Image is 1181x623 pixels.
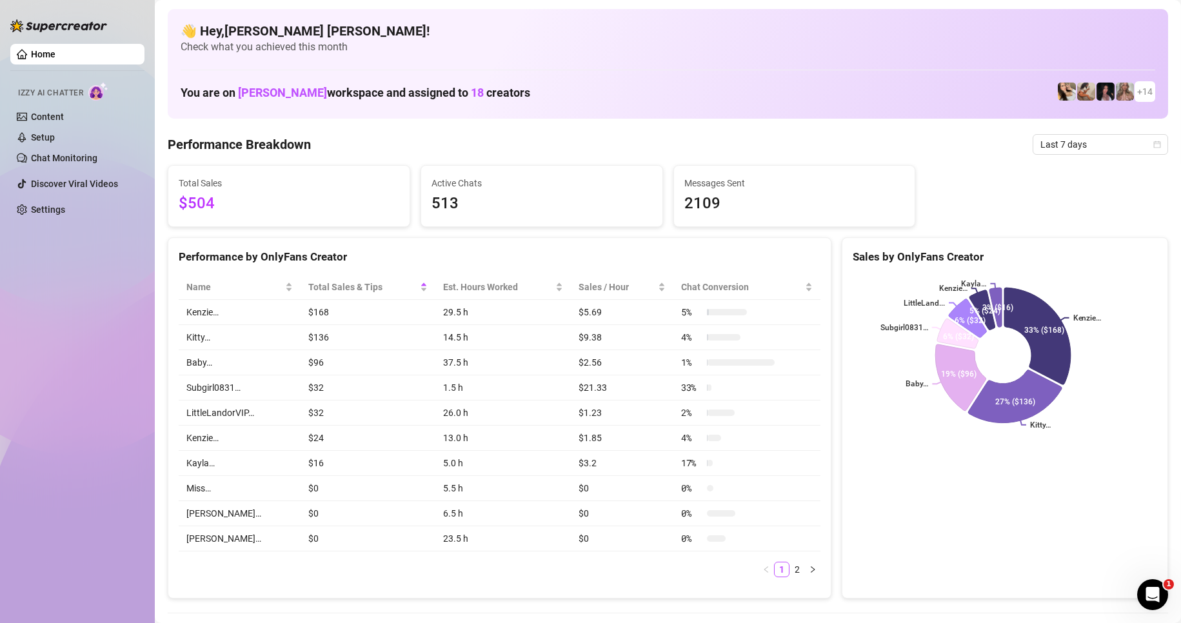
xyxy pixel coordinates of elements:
[179,375,301,400] td: Subgirl0831…
[853,248,1157,266] div: Sales by OnlyFans Creator
[939,284,968,293] text: Kenzie…
[301,300,435,325] td: $168
[435,451,571,476] td: 5.0 h
[805,562,820,577] button: right
[681,330,702,344] span: 4 %
[681,280,802,294] span: Chat Conversion
[681,305,702,319] span: 5 %
[18,87,83,99] span: Izzy AI Chatter
[31,132,55,143] a: Setup
[31,153,97,163] a: Chat Monitoring
[571,375,673,400] td: $21.33
[805,562,820,577] li: Next Page
[435,476,571,501] td: 5.5 h
[571,350,673,375] td: $2.56
[1040,135,1160,154] span: Last 7 days
[961,279,986,288] text: Kayla…
[1073,313,1102,322] text: Kenzie…
[179,501,301,526] td: [PERSON_NAME]…
[179,192,399,216] span: $504
[684,192,905,216] span: 2109
[681,355,702,370] span: 1 %
[579,280,655,294] span: Sales / Hour
[181,22,1155,40] h4: 👋 Hey, [PERSON_NAME] [PERSON_NAME] !
[238,86,327,99] span: [PERSON_NAME]
[179,526,301,551] td: [PERSON_NAME]…
[31,112,64,122] a: Content
[179,176,399,190] span: Total Sales
[301,526,435,551] td: $0
[1097,83,1115,101] img: Baby (@babyyyybellaa)
[435,300,571,325] td: 29.5 h
[301,375,435,400] td: $32
[301,400,435,426] td: $32
[684,176,905,190] span: Messages Sent
[571,275,673,300] th: Sales / Hour
[301,476,435,501] td: $0
[435,350,571,375] td: 37.5 h
[179,248,820,266] div: Performance by OnlyFans Creator
[789,562,805,577] li: 2
[904,299,945,308] text: LittleLand...
[681,456,702,470] span: 17 %
[301,501,435,526] td: $0
[1137,84,1153,99] span: + 14
[181,40,1155,54] span: Check what you achieved this month
[809,566,817,573] span: right
[774,562,789,577] li: 1
[681,406,702,420] span: 2 %
[571,400,673,426] td: $1.23
[443,280,553,294] div: Est. Hours Worked
[681,531,702,546] span: 0 %
[471,86,484,99] span: 18
[571,426,673,451] td: $1.85
[186,280,283,294] span: Name
[762,566,770,573] span: left
[179,300,301,325] td: Kenzie…
[759,562,774,577] li: Previous Page
[88,82,108,101] img: AI Chatter
[31,179,118,189] a: Discover Viral Videos
[571,451,673,476] td: $3.2
[10,19,107,32] img: logo-BBDzfeDw.svg
[179,451,301,476] td: Kayla…
[673,275,820,300] th: Chat Conversion
[179,350,301,375] td: Baby…
[179,476,301,501] td: Miss…
[301,275,435,300] th: Total Sales & Tips
[906,380,928,389] text: Baby…
[435,325,571,350] td: 14.5 h
[179,325,301,350] td: Kitty…
[179,275,301,300] th: Name
[432,176,652,190] span: Active Chats
[301,325,435,350] td: $136
[681,506,702,520] span: 0 %
[775,562,789,577] a: 1
[168,135,311,153] h4: Performance Breakdown
[179,426,301,451] td: Kenzie…
[790,562,804,577] a: 2
[571,325,673,350] td: $9.38
[1137,579,1168,610] iframe: Intercom live chat
[308,280,417,294] span: Total Sales & Tips
[681,481,702,495] span: 0 %
[1153,141,1161,148] span: calendar
[1058,83,1076,101] img: Avry (@avryjennerfree)
[571,476,673,501] td: $0
[1164,579,1174,589] span: 1
[571,526,673,551] td: $0
[1077,83,1095,101] img: Kayla (@kaylathaylababy)
[681,381,702,395] span: 33 %
[435,375,571,400] td: 1.5 h
[1116,83,1134,101] img: Kenzie (@dmaxkenz)
[432,192,652,216] span: 513
[435,526,571,551] td: 23.5 h
[31,49,55,59] a: Home
[181,86,530,100] h1: You are on workspace and assigned to creators
[179,400,301,426] td: LittleLandorVIP…
[681,431,702,445] span: 4 %
[301,451,435,476] td: $16
[435,426,571,451] td: 13.0 h
[571,300,673,325] td: $5.69
[571,501,673,526] td: $0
